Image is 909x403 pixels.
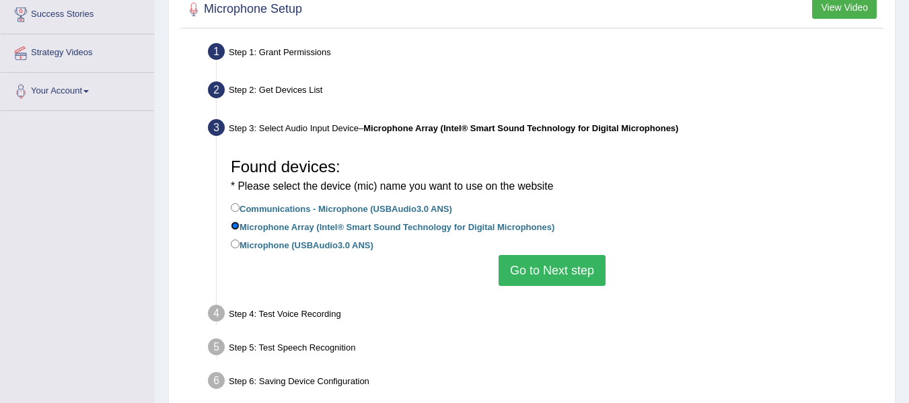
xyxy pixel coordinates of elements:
label: Microphone (USBAudio3.0 ANS) [231,237,373,252]
span: – [359,123,678,133]
b: Microphone Array (Intel® Smart Sound Technology for Digital Microphones) [363,123,678,133]
label: Communications - Microphone (USBAudio3.0 ANS) [231,200,452,215]
h3: Found devices: [231,158,873,194]
div: Step 5: Test Speech Recognition [202,334,889,364]
div: Step 6: Saving Device Configuration [202,368,889,398]
a: Your Account [1,73,154,106]
div: Step 1: Grant Permissions [202,39,889,69]
label: Microphone Array (Intel® Smart Sound Technology for Digital Microphones) [231,219,554,233]
small: * Please select the device (mic) name you want to use on the website [231,180,553,192]
div: Step 3: Select Audio Input Device [202,115,889,145]
input: Communications - Microphone (USBAudio3.0 ANS) [231,203,240,212]
button: Go to Next step [499,255,606,286]
a: Strategy Videos [1,34,154,68]
input: Microphone (USBAudio3.0 ANS) [231,240,240,248]
div: Step 2: Get Devices List [202,77,889,107]
div: Step 4: Test Voice Recording [202,301,889,330]
input: Microphone Array (Intel® Smart Sound Technology for Digital Microphones) [231,221,240,230]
